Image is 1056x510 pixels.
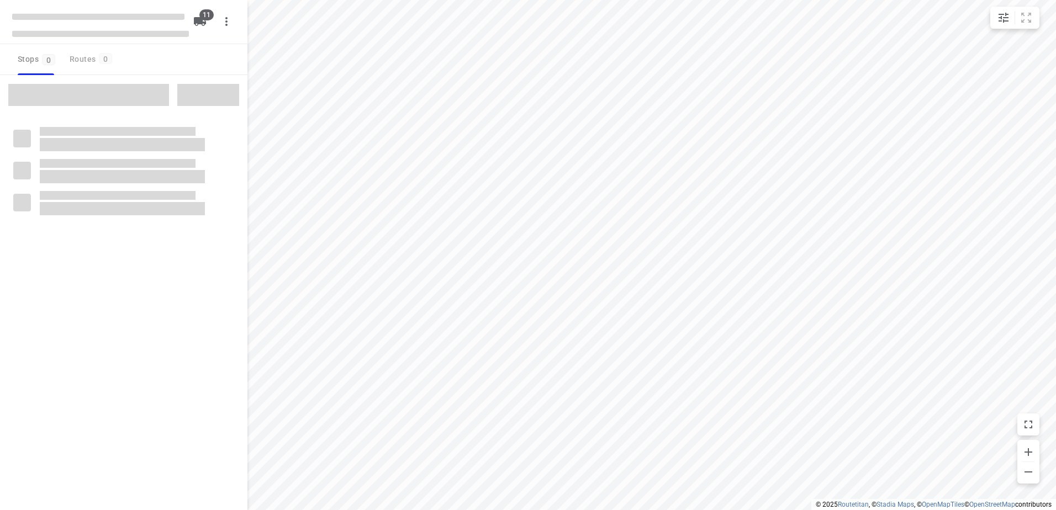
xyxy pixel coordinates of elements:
[838,501,869,508] a: Routetitan
[922,501,964,508] a: OpenMapTiles
[816,501,1052,508] li: © 2025 , © , © © contributors
[969,501,1015,508] a: OpenStreetMap
[877,501,914,508] a: Stadia Maps
[990,7,1039,29] div: small contained button group
[992,7,1015,29] button: Map settings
